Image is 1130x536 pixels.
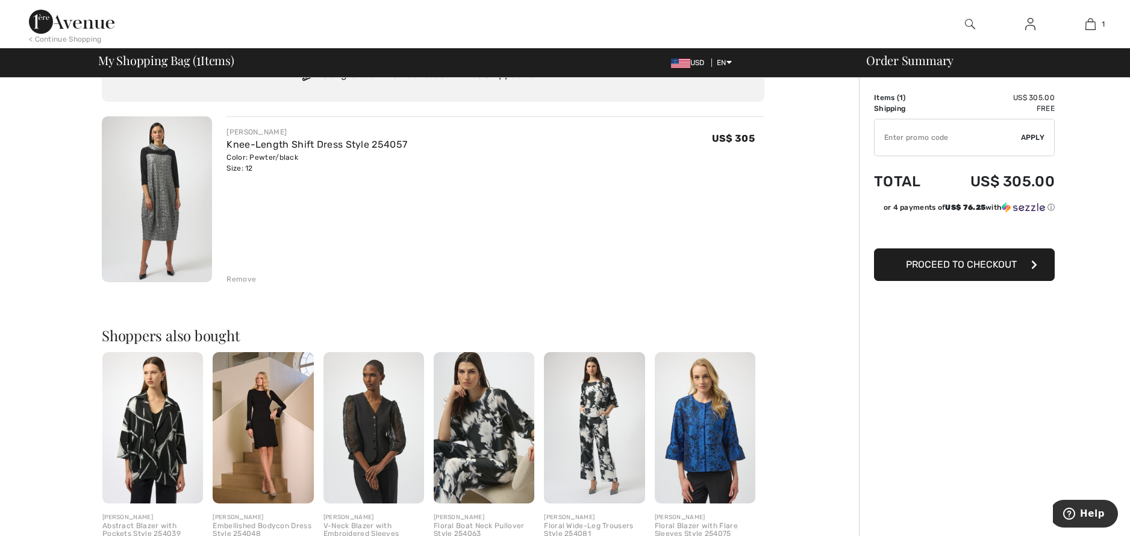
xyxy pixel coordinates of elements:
[906,259,1017,270] span: Proceed to Checkout
[874,103,938,114] td: Shipping
[874,202,1055,217] div: or 4 payments ofUS$ 76.25withSezzle Click to learn more about Sezzle
[226,274,256,285] div: Remove
[655,352,755,503] img: Floral Blazer with Flare Sleeves Style 254075
[945,203,985,212] span: US$ 76.25
[226,152,407,174] div: Color: Pewter/black Size: 12
[98,54,234,66] span: My Shopping Bag ( Items)
[671,58,710,67] span: USD
[213,513,313,522] div: [PERSON_NAME]
[102,513,203,522] div: [PERSON_NAME]
[717,58,732,67] span: EN
[226,139,407,150] a: Knee-Length Shift Dress Style 254057
[874,217,1055,244] iframe: PayPal-paypal
[1102,19,1105,30] span: 1
[1053,500,1118,530] iframe: Opens a widget where you can find more information
[874,248,1055,281] button: Proceed to Checkout
[965,17,975,31] img: search the website
[938,103,1055,114] td: Free
[884,202,1055,213] div: or 4 payments of with
[226,127,407,137] div: [PERSON_NAME]
[323,513,424,522] div: [PERSON_NAME]
[875,119,1021,156] input: Promo code
[1016,17,1045,32] a: Sign In
[29,10,114,34] img: 1ère Avenue
[1025,17,1035,31] img: My Info
[102,352,203,503] img: Abstract Blazer with Pockets Style 254039
[852,54,1123,66] div: Order Summary
[213,352,313,503] img: Embellished Bodycon Dress Style 254048
[899,93,903,102] span: 1
[938,161,1055,202] td: US$ 305.00
[544,513,645,522] div: [PERSON_NAME]
[102,328,764,342] h2: Shoppers also bought
[671,58,690,68] img: US Dollar
[434,513,534,522] div: [PERSON_NAME]
[938,92,1055,103] td: US$ 305.00
[544,352,645,503] img: Floral Wide-Leg Trousers Style 254081
[102,116,212,282] img: Knee-Length Shift Dress Style 254057
[874,92,938,103] td: Items ( )
[712,133,755,144] span: US$ 305
[874,161,938,202] td: Total
[323,352,424,503] img: V-Neck Blazer with Embroidered Sleeves Style 254189
[1061,17,1120,31] a: 1
[434,352,534,503] img: Floral Boat Neck Pullover Style 254063
[655,513,755,522] div: [PERSON_NAME]
[1085,17,1096,31] img: My Bag
[1021,132,1045,143] span: Apply
[196,51,201,67] span: 1
[29,34,102,45] div: < Continue Shopping
[1002,202,1045,213] img: Sezzle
